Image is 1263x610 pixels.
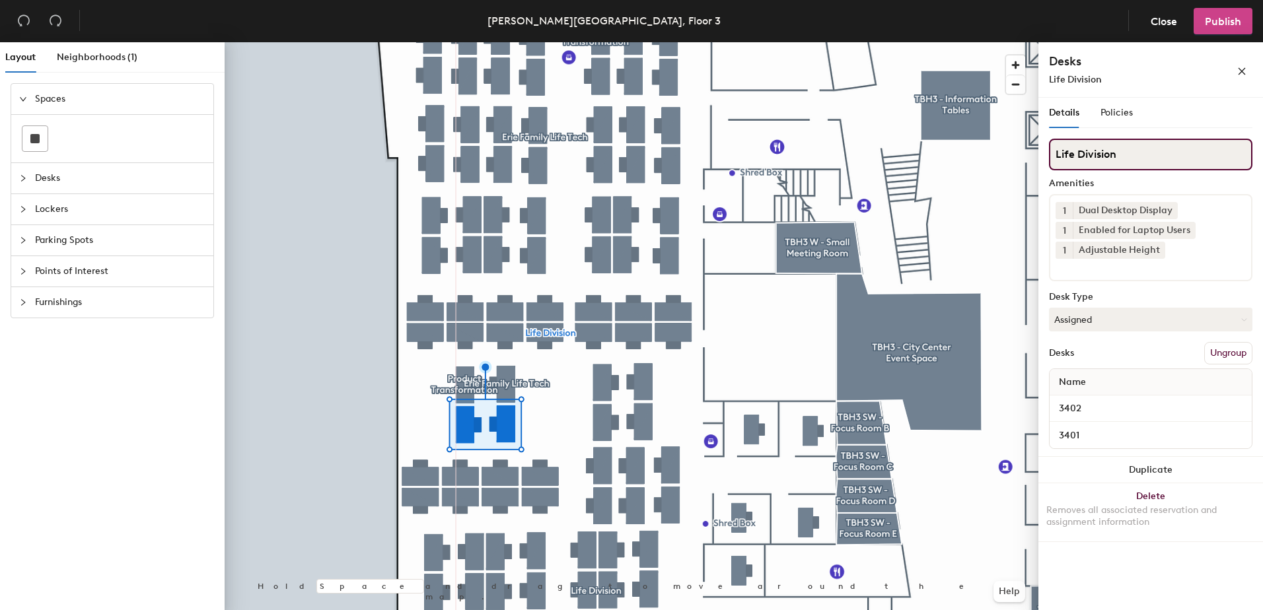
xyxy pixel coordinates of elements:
span: Details [1049,107,1079,118]
button: Publish [1194,8,1252,34]
span: Furnishings [35,287,205,318]
button: Ungroup [1204,342,1252,364]
div: Desks [1049,348,1074,358]
div: Enabled for Laptop Users [1073,222,1196,239]
span: collapsed [19,236,27,244]
div: Amenities [1049,178,1252,189]
span: 1 [1063,204,1066,218]
span: 1 [1063,224,1066,238]
button: Redo (⌘ + ⇧ + Z) [42,8,69,34]
span: collapsed [19,298,27,306]
span: Close [1151,15,1177,28]
button: 1 [1056,222,1073,239]
h4: Desks [1049,53,1194,70]
span: Publish [1205,15,1241,28]
span: Points of Interest [35,256,205,287]
input: Unnamed desk [1052,426,1249,444]
input: Unnamed desk [1052,399,1249,418]
span: undo [17,14,30,27]
span: Name [1052,370,1093,394]
div: Dual Desktop Display [1073,202,1178,219]
button: Duplicate [1038,457,1263,483]
span: collapsed [19,205,27,213]
div: Adjustable Height [1073,242,1165,259]
span: collapsed [19,174,27,182]
button: 1 [1056,242,1073,259]
span: 1 [1063,244,1066,257]
span: Parking Spots [35,225,205,255]
span: Lockers [35,194,205,224]
button: Undo (⌘ + Z) [11,8,37,34]
span: Spaces [35,84,205,114]
span: Policies [1101,107,1133,118]
button: DeleteRemoves all associated reservation and assignment information [1038,483,1263,541]
div: [PERSON_NAME][GEOGRAPHIC_DATA], Floor 3 [487,13,721,29]
button: Assigned [1049,308,1252,331]
div: Removes all associated reservation and assignment information [1046,504,1255,528]
button: 1 [1056,202,1073,219]
div: Desk Type [1049,292,1252,302]
span: expanded [19,95,27,103]
span: Layout [5,51,36,63]
span: close [1237,67,1246,76]
span: Desks [35,163,205,193]
button: Close [1139,8,1188,34]
span: Life Division [1049,74,1102,85]
button: Help [993,581,1025,602]
span: collapsed [19,267,27,275]
span: Neighborhoods (1) [57,51,137,63]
